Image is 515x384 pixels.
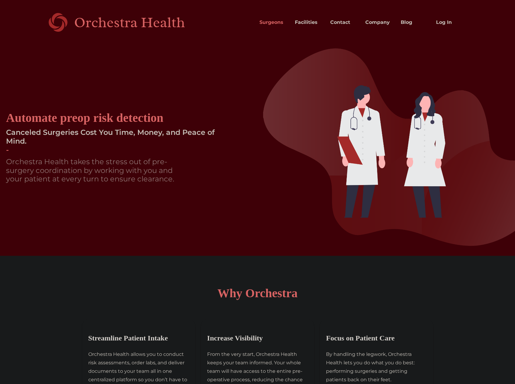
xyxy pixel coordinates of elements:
a: home [49,12,206,33]
a: Log In [431,12,467,33]
h3: Focus on Patient Care [326,334,433,343]
div: Canceled Surgeries Cost You Time, Money, and Peace of Mind. [6,128,227,146]
a: Contact [325,12,361,33]
div: Orchestra Health [74,16,206,29]
p: Orchestra Health takes the stress out of pre-surgery coordination by working with you and your pa... [6,158,187,184]
a: Company [360,12,396,33]
div: - [6,146,9,155]
a: Surgeons [255,12,290,33]
img: doctors [258,45,515,256]
h3: Streamline Patient Intake [88,334,195,343]
a: Blog [396,12,431,33]
div: Automate preop risk detection [6,111,163,125]
a: Facilities [290,12,325,33]
h3: Increase Visibility [207,334,314,343]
